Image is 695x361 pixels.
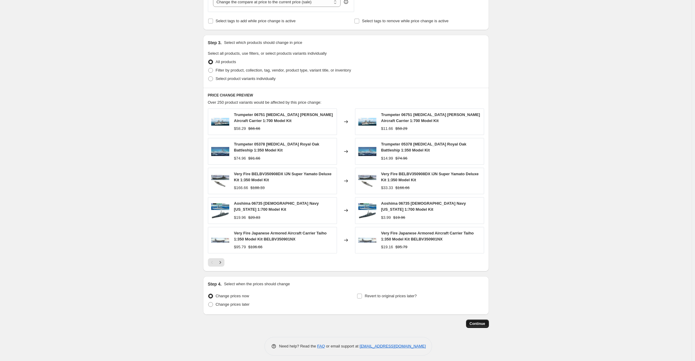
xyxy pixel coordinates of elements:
[216,19,296,23] span: Select tags to add while price change is active
[381,126,393,132] div: $11.66
[248,215,260,221] strike: $20.83
[279,344,317,348] span: Need help? Read the
[381,185,393,191] div: $33.33
[208,51,327,56] span: Select all products, use filters, or select products variants individually
[216,258,224,267] button: Next
[224,281,290,287] p: Select when the prices should change
[251,185,265,191] strike: $188.33
[470,321,485,326] span: Continue
[234,244,246,250] div: $95.79
[208,281,222,287] h2: Step 4.
[234,126,246,132] div: $58.29
[234,185,248,191] div: $166.66
[360,344,426,348] a: [EMAIL_ADDRESS][DOMAIN_NAME]
[381,155,393,161] div: $14.99
[365,294,417,298] span: Revert to original prices later?
[248,126,260,132] strike: $66.66
[358,113,376,131] img: pktm06751_1_80x.jpg
[466,320,489,328] button: Continue
[358,142,376,161] img: pktm05378_1_80x.jpg
[248,155,260,161] strike: $91.66
[211,201,229,219] img: expo-06735_1_80x.jpg
[224,40,302,46] p: Select which products should change in price
[208,40,222,46] h2: Step 3.
[208,100,322,105] span: Over 250 product variants would be affected by this price change:
[358,231,376,249] img: belbv350901nx_1_80x.jpg
[381,201,466,212] span: Aoshima 06735 [DEMOGRAPHIC_DATA] Navy [US_STATE] 1:700 Model Kit
[234,215,246,221] div: $19.96
[216,302,250,307] span: Change prices later
[216,60,236,64] span: All products
[234,112,333,123] span: Trumpeter 06751 [MEDICAL_DATA] [PERSON_NAME] Aircraft Carrier 1:700 Model Kit
[325,344,360,348] span: or email support at
[381,172,479,182] span: Very Fire BELBV350908DX IJN Super Yamato Deluxe Kit 1:350 Model Kit
[381,142,466,152] span: Trumpeter 05378 [MEDICAL_DATA] Royal Oak Battleship 1:350 Model Kit
[208,93,484,98] h6: PRICE CHANGE PREVIEW
[216,68,351,72] span: Filter by product, collection, tag, vendor, product type, variant title, or inventory
[393,215,405,221] strike: $19.96
[358,201,376,219] img: expo-06735_1_80x.jpg
[248,244,262,250] strike: $106.66
[381,231,474,241] span: Very Fire Japanese Armored Aircraft Carrier Taiho 1:350 Model Kit BELBV350901NX
[381,112,480,123] span: Trumpeter 06751 [MEDICAL_DATA] [PERSON_NAME] Aircraft Carrier 1:700 Model Kit
[381,244,393,250] div: $19.16
[317,344,325,348] a: FAQ
[358,172,376,190] img: belbv350908dx_1_80x.jpg
[395,155,407,161] strike: $74.96
[211,142,229,161] img: pktm05378_1_80x.jpg
[216,294,249,298] span: Change prices now
[381,215,391,221] div: $3.99
[234,155,246,161] div: $74.96
[211,231,229,249] img: belbv350901nx_1_80x.jpg
[211,113,229,131] img: pktm06751_1_80x.jpg
[234,201,319,212] span: Aoshima 06735 [DEMOGRAPHIC_DATA] Navy [US_STATE] 1:700 Model Kit
[362,19,449,23] span: Select tags to remove while price change is active
[395,244,407,250] strike: $95.79
[208,258,224,267] nav: Pagination
[234,172,332,182] span: Very Fire BELBV350908DX IJN Super Yamato Deluxe Kit 1:350 Model Kit
[395,126,407,132] strike: $58.29
[395,185,409,191] strike: $166.66
[216,76,276,81] span: Select product variants individually
[234,231,327,241] span: Very Fire Japanese Armored Aircraft Carrier Taiho 1:350 Model Kit BELBV350901NX
[234,142,319,152] span: Trumpeter 05378 [MEDICAL_DATA] Royal Oak Battleship 1:350 Model Kit
[211,172,229,190] img: belbv350908dx_1_80x.jpg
